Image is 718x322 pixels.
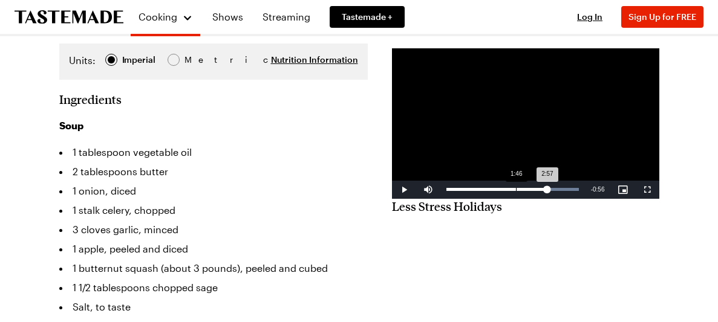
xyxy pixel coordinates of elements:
[59,259,368,278] li: 1 butternut squash (about 3 pounds), peeled and cubed
[446,188,579,191] div: Progress Bar
[628,11,696,22] span: Sign Up for FREE
[591,186,593,193] span: -
[392,48,659,199] video-js: Video Player
[69,53,96,68] label: Units:
[59,239,368,259] li: 1 apple, peeled and diced
[271,54,358,66] button: Nutrition Information
[593,186,604,193] span: 0:56
[139,11,177,22] span: Cooking
[416,181,440,199] button: Mute
[59,143,368,162] li: 1 tablespoon vegetable oil
[59,220,368,239] li: 3 cloves garlic, minced
[122,53,155,66] div: Imperial
[635,181,659,199] button: Fullscreen
[184,53,210,66] div: Metric
[15,10,123,24] a: To Tastemade Home Page
[59,181,368,201] li: 1 onion, diced
[59,201,368,220] li: 1 stalk celery, chopped
[621,6,703,28] button: Sign Up for FREE
[138,5,193,29] button: Cooking
[566,11,614,23] button: Log In
[69,53,210,70] div: Imperial Metric
[122,53,157,66] span: Imperial
[59,297,368,317] li: Salt, to taste
[611,181,635,199] button: Picture-in-Picture
[392,181,416,199] button: Play
[392,199,659,213] h2: Less Stress Holidays
[59,278,368,297] li: 1 1/2 tablespoons chopped sage
[184,53,211,66] span: Metric
[59,118,368,133] h3: Soup
[342,11,393,23] span: Tastemade +
[577,11,602,22] span: Log In
[59,92,122,106] h2: Ingredients
[59,162,368,181] li: 2 tablespoons butter
[330,6,405,28] a: Tastemade +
